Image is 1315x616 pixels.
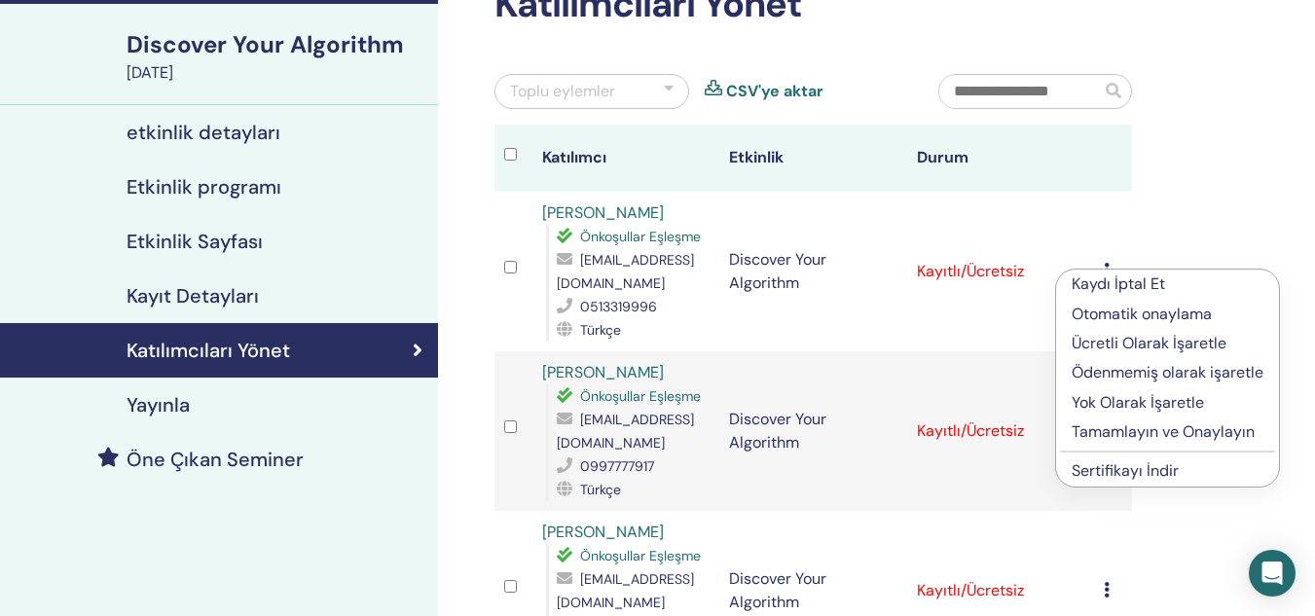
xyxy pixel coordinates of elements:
[719,125,907,192] th: Etkinlik
[580,481,621,498] span: Türkçe
[1072,361,1263,384] p: Ödenmemiş olarak işaretle
[557,251,694,292] span: [EMAIL_ADDRESS][DOMAIN_NAME]
[580,387,701,405] span: Önkoşullar Eşleşme
[127,28,426,61] div: Discover Your Algorithm
[127,339,290,362] h4: Katılımcıları Yönet
[580,457,654,475] span: 0997777917
[557,411,694,452] span: [EMAIL_ADDRESS][DOMAIN_NAME]
[127,284,259,308] h4: Kayıt Detayları
[127,61,426,85] div: [DATE]
[127,393,190,417] h4: Yayınla
[127,448,304,471] h4: Öne Çıkan Seminer
[580,547,701,564] span: Önkoşullar Eşleşme
[726,80,823,103] a: CSV'ye aktar
[1072,460,1179,481] a: Sertifikayı İndir
[1072,272,1263,296] p: Kaydı İptal Et
[127,121,280,144] h4: etkinlik detayları
[580,228,701,245] span: Önkoşullar Eşleşme
[1072,420,1263,444] p: Tamamlayın ve Onaylayın
[532,125,720,192] th: Katılımcı
[115,28,438,85] a: Discover Your Algorithm[DATE]
[542,522,664,542] a: [PERSON_NAME]
[580,321,621,339] span: Türkçe
[127,175,281,199] h4: Etkinlik programı
[907,125,1095,192] th: Durum
[542,202,664,223] a: [PERSON_NAME]
[1072,391,1263,415] p: Yok Olarak İşaretle
[1249,550,1296,597] div: Open Intercom Messenger
[1072,332,1263,355] p: Ücretli Olarak İşaretle
[557,570,694,611] span: [EMAIL_ADDRESS][DOMAIN_NAME]
[1072,303,1263,326] p: Otomatik onaylama
[719,351,907,511] td: Discover Your Algorithm
[127,230,263,253] h4: Etkinlik Sayfası
[542,362,664,382] a: [PERSON_NAME]
[510,80,615,103] div: Toplu eylemler
[580,298,657,315] span: 0513319996
[719,192,907,351] td: Discover Your Algorithm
